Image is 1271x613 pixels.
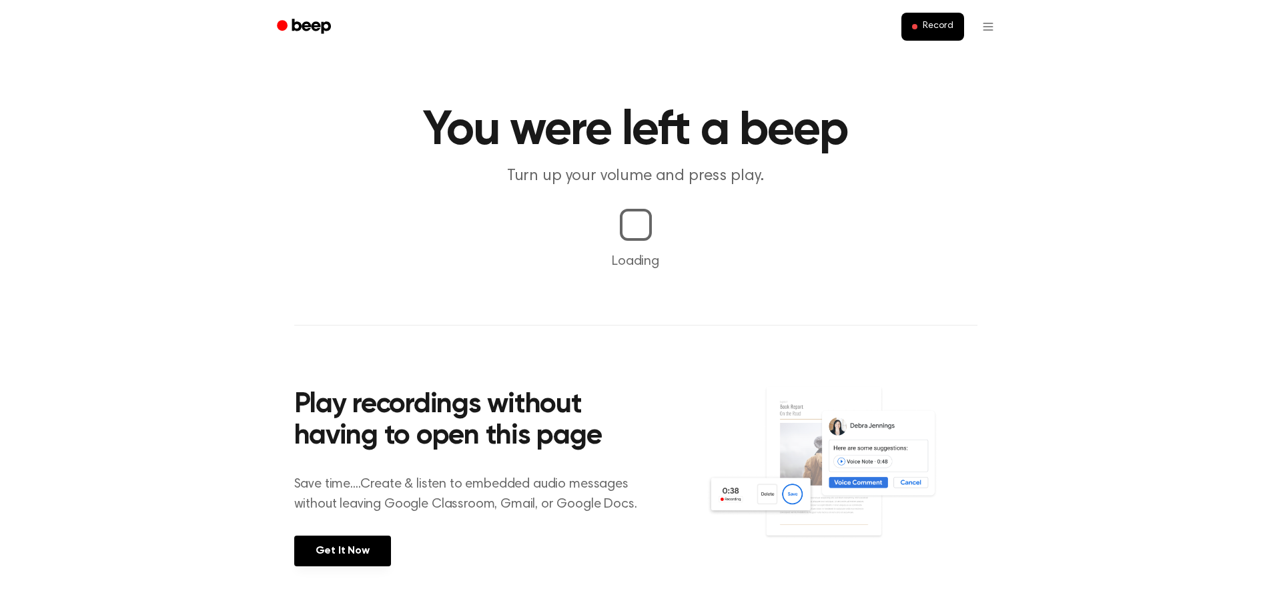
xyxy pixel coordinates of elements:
[707,386,977,565] img: Voice Comments on Docs and Recording Widget
[294,107,977,155] h1: You were left a beep
[294,536,391,566] a: Get It Now
[972,11,1004,43] button: Open menu
[901,13,963,41] button: Record
[380,165,892,187] p: Turn up your volume and press play.
[923,21,953,33] span: Record
[294,390,654,453] h2: Play recordings without having to open this page
[16,251,1255,271] p: Loading
[268,14,343,40] a: Beep
[294,474,654,514] p: Save time....Create & listen to embedded audio messages without leaving Google Classroom, Gmail, ...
